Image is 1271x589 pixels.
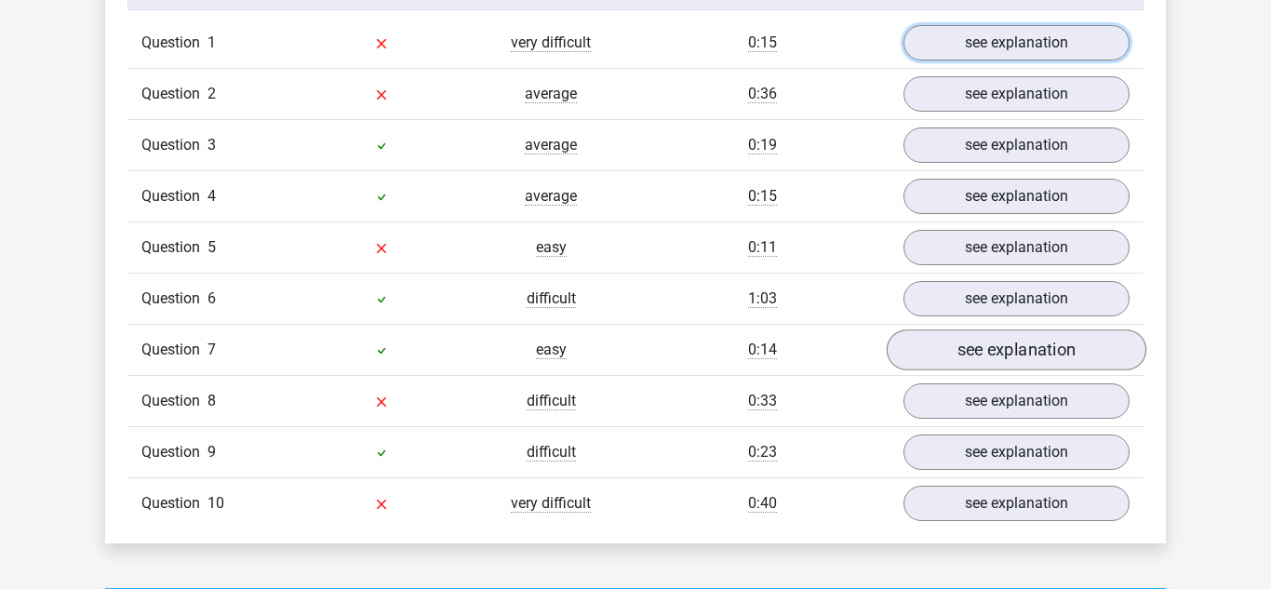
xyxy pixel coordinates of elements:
span: 0:40 [748,494,777,513]
span: difficult [527,443,576,462]
span: 5 [207,238,216,256]
span: 10 [207,494,224,512]
span: 1:03 [748,289,777,308]
span: 3 [207,136,216,154]
span: 0:36 [748,85,777,103]
span: Question [141,236,207,259]
span: Question [141,32,207,54]
span: easy [536,238,567,257]
span: average [525,136,577,154]
span: 6 [207,289,216,307]
a: see explanation [903,383,1130,419]
span: 2 [207,85,216,102]
span: Question [141,134,207,156]
a: see explanation [903,127,1130,163]
span: Question [141,441,207,463]
span: Question [141,492,207,515]
span: difficult [527,392,576,410]
span: 9 [207,443,216,461]
a: see explanation [903,76,1130,112]
span: easy [536,341,567,359]
a: see explanation [903,179,1130,214]
span: 0:19 [748,136,777,154]
span: difficult [527,289,576,308]
span: 8 [207,392,216,409]
a: see explanation [903,435,1130,470]
a: see explanation [903,486,1130,521]
a: see explanation [887,329,1146,370]
span: 0:15 [748,33,777,52]
span: very difficult [511,494,591,513]
span: 0:23 [748,443,777,462]
span: 0:15 [748,187,777,206]
a: see explanation [903,281,1130,316]
span: Question [141,83,207,105]
span: 0:33 [748,392,777,410]
span: 1 [207,33,216,51]
span: very difficult [511,33,591,52]
span: 7 [207,341,216,358]
span: Question [141,185,207,207]
a: see explanation [903,25,1130,60]
span: 0:14 [748,341,777,359]
a: see explanation [903,230,1130,265]
span: average [525,187,577,206]
span: Question [141,339,207,361]
span: 0:11 [748,238,777,257]
span: 4 [207,187,216,205]
span: average [525,85,577,103]
span: Question [141,288,207,310]
span: Question [141,390,207,412]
